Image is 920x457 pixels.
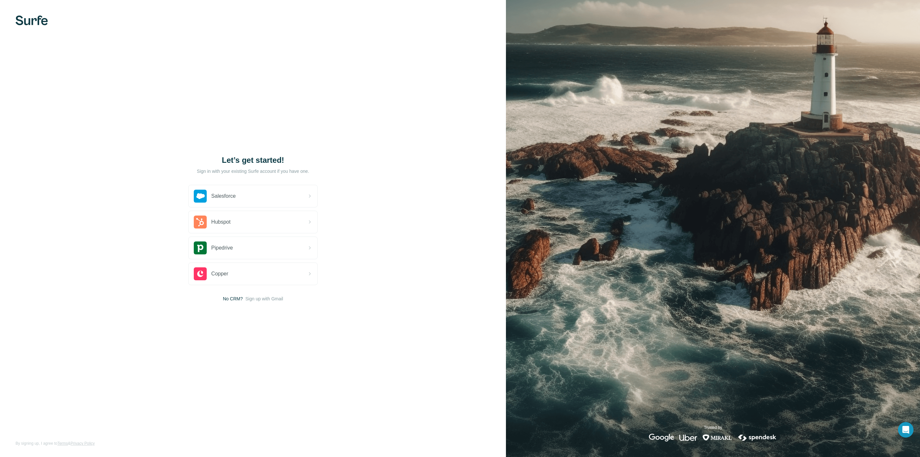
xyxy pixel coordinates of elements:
[211,270,228,278] span: Copper
[16,440,95,446] span: By signing up, I agree to &
[649,434,674,441] img: google's logo
[737,434,777,441] img: spendesk's logo
[702,434,732,441] img: mirakl's logo
[197,168,309,174] p: Sign in with your existing Surfe account if you have one.
[57,441,68,446] a: Terms
[188,155,318,165] h1: Let’s get started!
[194,241,207,254] img: pipedrive's logo
[194,190,207,203] img: salesforce's logo
[211,192,236,200] span: Salesforce
[704,425,722,430] p: Trusted by
[194,267,207,280] img: copper's logo
[16,16,48,25] img: Surfe's logo
[211,218,231,226] span: Hubspot
[71,441,95,446] a: Privacy Policy
[898,422,914,438] div: Open Intercom Messenger
[679,434,697,441] img: uber's logo
[194,216,207,229] img: hubspot's logo
[223,295,243,302] span: No CRM?
[211,244,233,252] span: Pipedrive
[245,295,283,302] button: Sign up with Gmail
